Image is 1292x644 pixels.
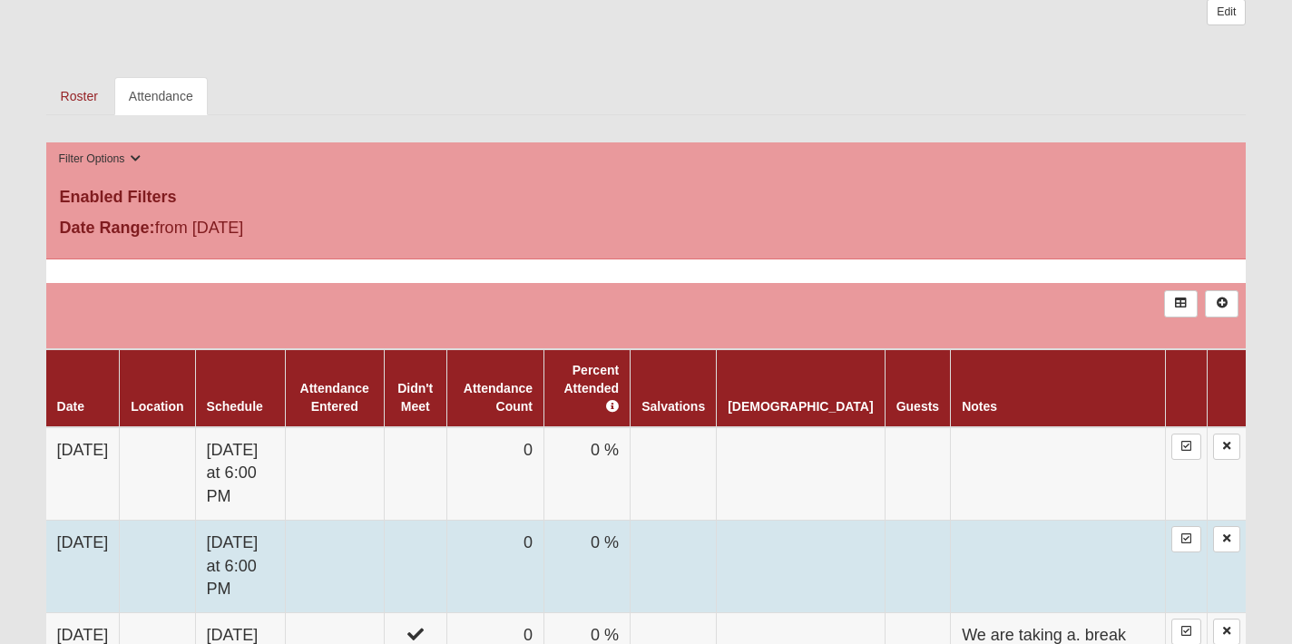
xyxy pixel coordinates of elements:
[1171,434,1201,460] a: Enter Attendance
[962,399,997,414] a: Notes
[1213,434,1240,460] a: Delete
[1164,290,1198,317] a: Export to Excel
[397,381,433,414] a: Didn't Meet
[300,381,369,414] a: Attendance Entered
[131,399,183,414] a: Location
[446,520,543,612] td: 0
[46,427,120,521] td: [DATE]
[195,427,285,521] td: [DATE] at 6:00 PM
[885,349,950,427] th: Guests
[46,77,113,115] a: Roster
[60,216,155,240] label: Date Range:
[60,188,1233,208] h4: Enabled Filters
[464,381,533,414] a: Attendance Count
[631,349,717,427] th: Salvations
[1171,526,1201,552] a: Enter Attendance
[717,349,885,427] th: [DEMOGRAPHIC_DATA]
[46,216,446,245] div: from [DATE]
[446,427,543,521] td: 0
[544,427,631,521] td: 0 %
[114,77,208,115] a: Attendance
[54,150,147,169] button: Filter Options
[46,520,120,612] td: [DATE]
[1213,526,1240,552] a: Delete
[1205,290,1238,317] a: Alt+N
[544,520,631,612] td: 0 %
[57,399,84,414] a: Date
[207,399,263,414] a: Schedule
[563,363,619,414] a: Percent Attended
[195,520,285,612] td: [DATE] at 6:00 PM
